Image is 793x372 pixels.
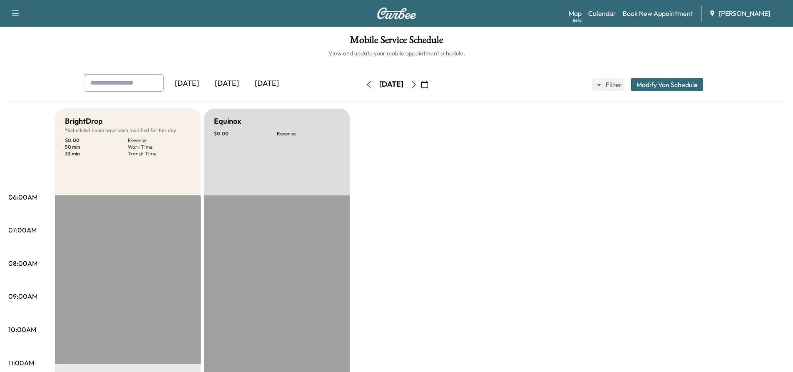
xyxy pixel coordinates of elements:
[623,8,693,18] a: Book New Appointment
[573,17,582,23] div: Beta
[8,325,36,335] p: 10:00AM
[592,78,624,91] button: Filter
[65,150,128,157] p: 32 min
[207,74,247,93] div: [DATE]
[128,144,191,150] p: Work Time
[65,127,191,134] p: Scheduled hours have been modified for this day
[128,150,191,157] p: Transit Time
[719,8,770,18] span: [PERSON_NAME]
[8,35,785,49] h1: Mobile Service Schedule
[379,79,403,90] div: [DATE]
[377,7,417,19] img: Curbee Logo
[214,130,277,137] p: $ 0.00
[569,8,582,18] a: MapBeta
[128,137,191,144] p: Revenue
[588,8,616,18] a: Calendar
[65,144,128,150] p: 50 min
[8,258,37,268] p: 08:00AM
[65,115,103,127] h5: BrightDrop
[8,225,37,235] p: 07:00AM
[8,49,785,57] h6: View and update your mobile appointment schedule.
[8,358,34,368] p: 11:00AM
[631,78,703,91] button: Modify Van Schedule
[8,192,37,202] p: 06:00AM
[167,74,207,93] div: [DATE]
[214,115,241,127] h5: Equinox
[65,137,128,144] p: $ 0.00
[277,130,340,137] p: Revenue
[8,291,37,301] p: 09:00AM
[606,80,621,90] span: Filter
[247,74,287,93] div: [DATE]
